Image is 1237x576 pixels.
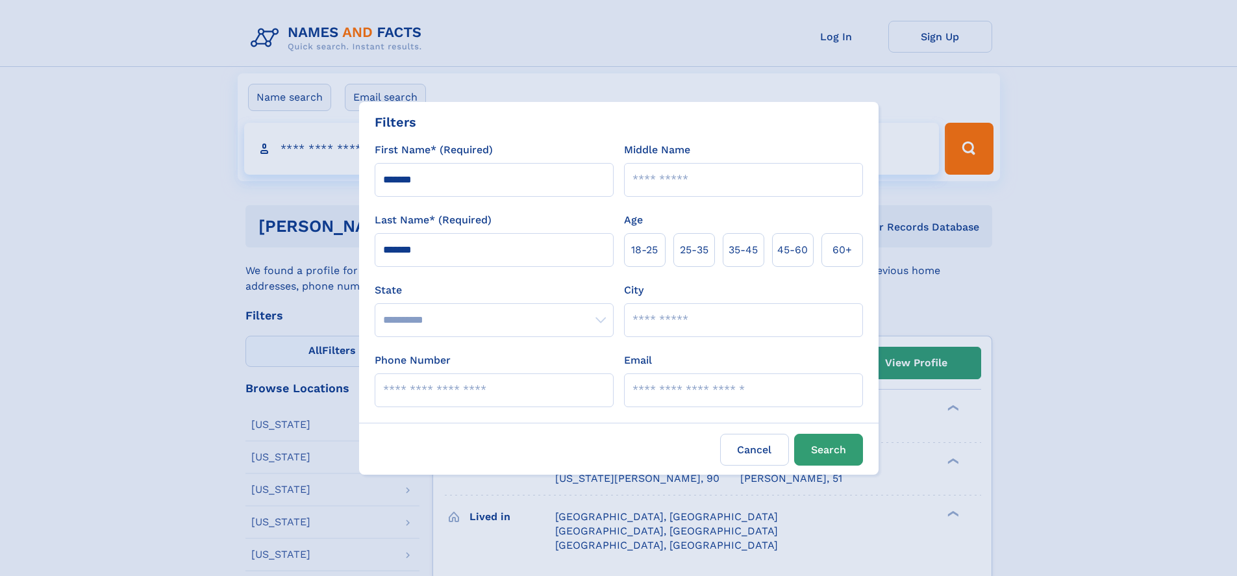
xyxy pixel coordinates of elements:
label: Last Name* (Required) [375,212,492,228]
label: Cancel [720,434,789,466]
label: State [375,282,614,298]
label: City [624,282,643,298]
label: Age [624,212,643,228]
label: Phone Number [375,353,451,368]
span: 35‑45 [729,242,758,258]
span: 18‑25 [631,242,658,258]
label: Middle Name [624,142,690,158]
span: 60+ [832,242,852,258]
label: First Name* (Required) [375,142,493,158]
div: Filters [375,112,416,132]
button: Search [794,434,863,466]
span: 45‑60 [777,242,808,258]
label: Email [624,353,652,368]
span: 25‑35 [680,242,708,258]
